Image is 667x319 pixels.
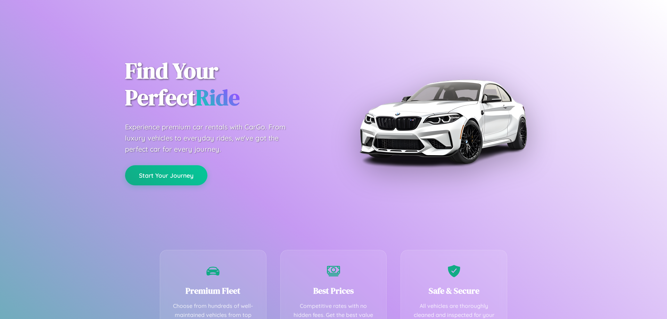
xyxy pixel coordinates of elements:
[411,285,496,296] h3: Safe & Secure
[291,285,376,296] h3: Best Prices
[356,35,530,208] img: Premium BMW car rental vehicle
[125,58,323,111] h1: Find Your Perfect
[196,82,240,112] span: Ride
[171,285,256,296] h3: Premium Fleet
[125,165,207,185] button: Start Your Journey
[125,121,299,155] p: Experience premium car rentals with CarGo. From luxury vehicles to everyday rides, we've got the ...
